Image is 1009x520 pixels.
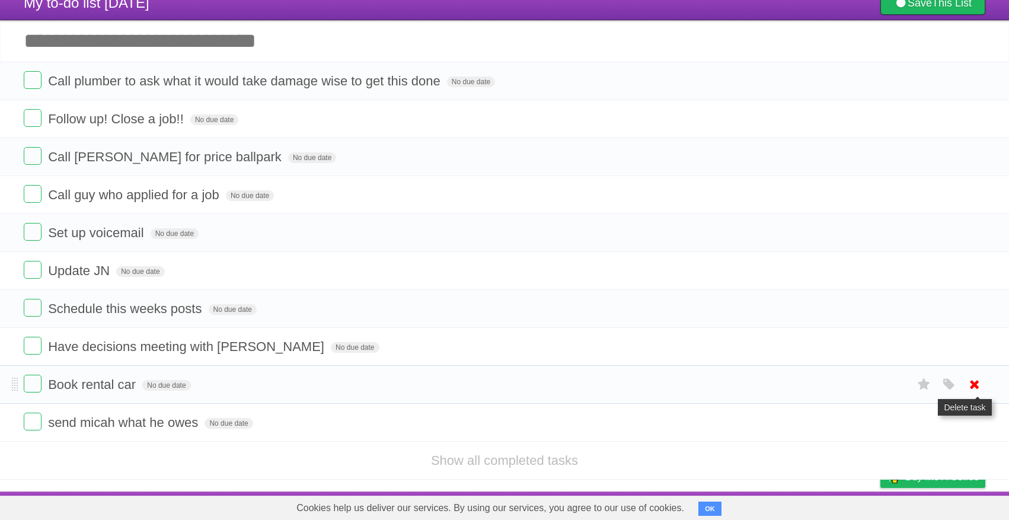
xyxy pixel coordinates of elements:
span: Call plumber to ask what it would take damage wise to get this done [48,74,443,88]
label: Done [24,109,41,127]
span: send micah what he owes [48,415,201,430]
span: Call guy who applied for a job [48,187,222,202]
label: Done [24,147,41,165]
span: Book rental car [48,377,139,392]
label: Done [24,375,41,393]
a: Terms [825,495,851,517]
label: Done [24,185,41,203]
span: Schedule this weeks posts [48,301,205,316]
a: Suggest a feature [911,495,985,517]
span: Call [PERSON_NAME] for price ballpark [48,149,285,164]
span: No due date [331,342,379,353]
a: Developers [762,495,810,517]
label: Done [24,261,41,279]
a: About [723,495,748,517]
label: Star task [913,375,935,394]
a: Privacy [865,495,896,517]
label: Done [24,223,41,241]
label: Done [24,337,41,355]
span: Buy me a coffee [905,467,979,487]
span: No due date [142,380,190,391]
span: No due date [226,190,274,201]
span: No due date [288,152,336,163]
span: No due date [205,418,253,429]
span: No due date [447,76,495,87]
span: Update JN [48,263,113,278]
span: No due date [116,266,164,277]
button: OK [698,502,721,516]
span: Follow up! Close a job!! [48,111,187,126]
label: Done [24,71,41,89]
label: Done [24,413,41,430]
a: Show all completed tasks [431,453,578,468]
span: Have decisions meeting with [PERSON_NAME] [48,339,327,354]
label: Done [24,299,41,317]
span: Set up voicemail [48,225,146,240]
span: No due date [190,114,238,125]
span: Cookies help us deliver our services. By using our services, you agree to our use of cookies. [285,496,696,520]
span: No due date [151,228,199,239]
span: No due date [209,304,257,315]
